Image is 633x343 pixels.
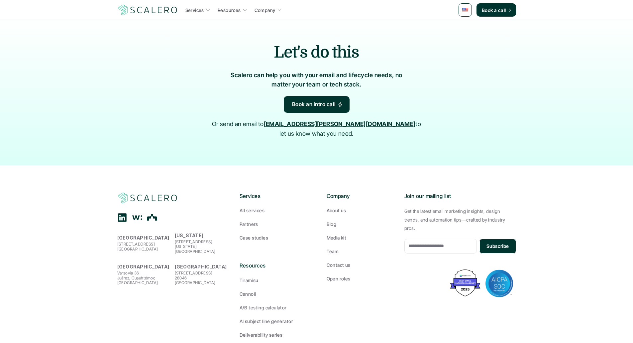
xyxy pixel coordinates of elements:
[240,234,307,241] a: Case studies
[327,275,394,282] a: Open roles
[117,235,169,241] strong: [GEOGRAPHIC_DATA]
[486,243,509,250] p: Subscribe
[224,71,410,90] p: Scalero can help you with your email and lifecycle needs, no matter your team or tech stack.
[327,207,394,214] a: About us
[479,239,516,254] button: Subscribe
[185,7,204,14] p: Services
[240,261,307,270] p: Resources
[327,234,394,241] a: Media kit
[485,269,513,297] img: AICPA SOC badge
[218,7,241,14] p: Resources
[117,264,169,269] strong: [GEOGRAPHIC_DATA]
[476,3,516,17] a: Book a call
[240,331,283,338] p: Deliverability series
[132,213,142,223] div: Wellfound
[175,264,227,269] strong: [GEOGRAPHIC_DATA]
[240,290,256,297] p: Cannoli
[117,192,178,204] img: Scalero company logo
[240,221,307,228] a: Partners
[175,240,229,254] p: [STREET_ADDRESS] [US_STATE][GEOGRAPHIC_DATA]
[240,207,307,214] a: All services
[264,120,416,127] a: [EMAIL_ADDRESS][PERSON_NAME][DOMAIN_NAME]
[240,234,268,241] p: Case studies
[144,41,489,64] h2: Let's do this
[117,271,171,285] p: Varsovia 36 Juárez, Cuauhtémoc [GEOGRAPHIC_DATA]
[175,233,204,238] strong: [US_STATE]
[117,4,178,16] img: Scalero company logo
[240,277,259,284] p: Tiramisu
[147,212,158,223] div: The Org
[240,331,307,338] a: Deliverability series
[240,290,307,297] a: Cannoli
[284,96,350,113] a: Book an intro call
[240,277,307,284] a: Tiramisu
[449,268,482,298] img: Best Email Marketing Agency 2025 - Recognized by Mailmodo
[404,192,516,201] p: Join our mailing list
[240,318,293,325] p: AI subject line generator
[255,7,275,14] p: Company
[240,318,307,325] a: AI subject line generator
[482,7,506,14] p: Book a call
[327,221,394,228] a: Blog
[327,192,394,201] p: Company
[327,248,339,255] p: Team
[327,261,394,268] a: Contact us
[292,100,336,109] p: Book an intro call
[240,304,287,311] p: A/B testing calculator
[240,192,307,201] p: Services
[240,221,258,228] p: Partners
[209,119,425,139] p: Or send an email to to let us know what you need.
[117,213,127,223] div: Linkedin
[327,261,351,268] p: Contact us
[240,304,307,311] a: A/B testing calculator
[404,207,516,232] p: Get the latest email marketing insights, design trends, and automation tips—crafted by industry p...
[327,248,394,255] a: Team
[327,234,347,241] p: Media kit
[240,207,264,214] p: All services
[117,242,171,252] p: [STREET_ADDRESS] [GEOGRAPHIC_DATA]
[175,271,229,285] p: [STREET_ADDRESS] 28046 [GEOGRAPHIC_DATA]
[327,221,337,228] p: Blog
[327,207,346,214] p: About us
[327,275,351,282] p: Open roles
[117,192,178,204] a: Scalero company logo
